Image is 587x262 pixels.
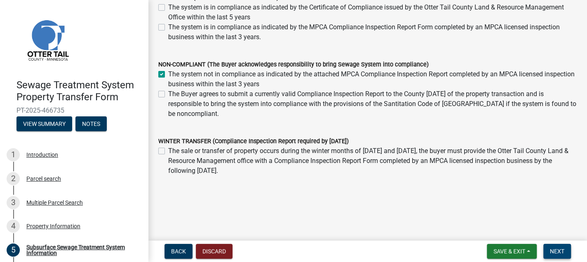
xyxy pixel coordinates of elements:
[16,121,72,127] wm-modal-confirm: Summary
[550,248,564,255] span: Next
[158,139,349,144] label: WINTER TRANSFER (Compliance Inspection Report required by [DATE])
[7,148,20,161] div: 1
[26,223,80,229] div: Property Information
[168,22,577,42] label: The system is in compliance as indicated by the MPCA Compliance Inspection Report Form completed ...
[168,89,577,119] label: The Buyer agrees to submit a currently valid Compliance Inspection Report to the County [DATE] of...
[26,152,58,158] div: Introduction
[168,69,577,89] label: The system not in compliance as indicated by the attached MPCA Compliance Inspection Report compl...
[493,248,525,255] span: Save & Exit
[171,248,186,255] span: Back
[158,62,429,68] label: NON-COMPLIANT (The Buyer acknowledges responsibility to bring Sewage System into compliance)
[16,116,72,131] button: View Summary
[16,9,78,71] img: Otter Tail County, Minnesota
[26,176,61,182] div: Parcel search
[26,244,135,256] div: Subsurface Sewage Treatment System Information
[7,243,20,257] div: 5
[168,146,577,176] label: The sale or transfer of property occurs during the winter months of [DATE] and [DATE], the buyer ...
[543,244,571,259] button: Next
[75,121,107,127] wm-modal-confirm: Notes
[7,172,20,185] div: 2
[487,244,537,259] button: Save & Exit
[75,116,107,131] button: Notes
[7,220,20,233] div: 4
[196,244,232,259] button: Discard
[26,200,83,205] div: Multiple Parcel Search
[16,79,142,103] h4: Sewage Treatment System Property Transfer Form
[168,2,577,22] label: The system is in compliance as indicated by the Certificate of Compliance issued by the Otter Tai...
[16,106,132,114] span: PT-2025-466735
[7,196,20,209] div: 3
[164,244,193,259] button: Back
